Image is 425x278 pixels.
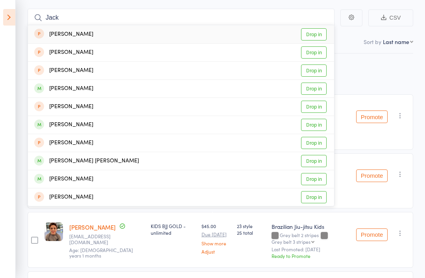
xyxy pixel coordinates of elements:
[364,38,381,46] label: Sort by
[301,28,327,41] a: Drop in
[272,239,310,244] div: Grey belt 3 stripes
[34,175,93,184] div: [PERSON_NAME]
[356,169,388,182] button: Promote
[34,66,93,75] div: [PERSON_NAME]
[69,234,120,245] small: nathanpacanowski@gmail.com
[34,138,93,147] div: [PERSON_NAME]
[356,110,388,123] button: Promote
[301,64,327,77] a: Drop in
[301,173,327,185] a: Drop in
[272,232,350,244] div: Grey belt 2 stripes
[301,101,327,113] a: Drop in
[201,223,231,254] div: $45.00
[272,252,350,259] div: Ready to Promote
[301,191,327,203] a: Drop in
[272,247,350,252] small: Last Promoted: [DATE]
[34,193,93,202] div: [PERSON_NAME]
[201,241,231,246] a: Show more
[237,229,265,236] span: 25 total
[201,232,231,237] small: Due [DATE]
[34,84,93,93] div: [PERSON_NAME]
[301,155,327,167] a: Drop in
[237,223,265,229] span: 23 style
[34,48,93,57] div: [PERSON_NAME]
[69,223,116,231] a: [PERSON_NAME]
[301,83,327,95] a: Drop in
[301,137,327,149] a: Drop in
[383,38,409,46] div: Last name
[272,223,350,230] div: Brazilian Jiu-jitsu Kids
[151,223,195,236] div: KIDS BJJ GOLD - unlimited
[356,228,388,241] button: Promote
[301,119,327,131] a: Drop in
[69,247,133,259] span: Age: [DEMOGRAPHIC_DATA] years 1 months
[34,30,93,39] div: [PERSON_NAME]
[368,9,413,26] button: CSV
[301,46,327,59] a: Drop in
[201,249,231,254] a: Adjust
[34,156,139,166] div: [PERSON_NAME] [PERSON_NAME]
[34,102,93,111] div: [PERSON_NAME]
[34,120,93,129] div: [PERSON_NAME]
[44,223,63,241] img: image1712818789.png
[28,9,334,27] input: Search by name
